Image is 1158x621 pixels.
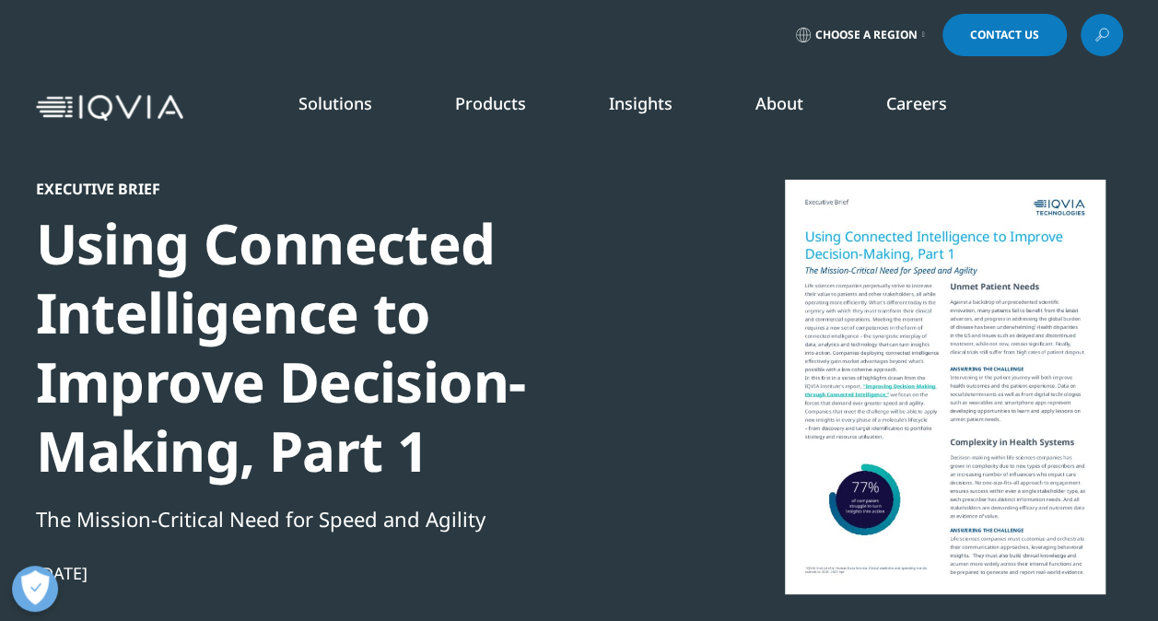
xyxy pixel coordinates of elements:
[455,92,526,114] a: Products
[942,14,1067,56] a: Contact Us
[815,28,918,42] span: Choose a Region
[36,503,668,534] div: The Mission-Critical Need for Speed and Agility
[36,95,183,122] img: IQVIA Healthcare Information Technology and Pharma Clinical Research Company
[755,92,803,114] a: About
[191,64,1123,151] nav: Primary
[609,92,673,114] a: Insights
[12,566,58,612] button: Open Preferences
[36,209,668,486] div: Using Connected Intelligence to Improve Decision-Making, Part 1
[970,29,1039,41] span: Contact Us
[298,92,372,114] a: Solutions
[36,180,668,198] div: Executive Brief
[886,92,947,114] a: Careers
[36,562,668,584] div: [DATE]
